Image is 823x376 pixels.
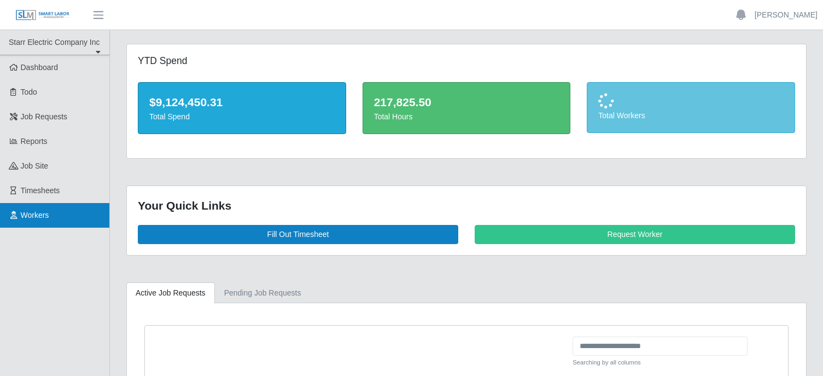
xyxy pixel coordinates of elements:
[21,161,49,170] span: job site
[15,9,70,21] img: SLM Logo
[374,111,559,123] div: Total Hours
[21,112,68,121] span: Job Requests
[149,111,335,123] div: Total Spend
[138,225,458,244] a: Fill Out Timesheet
[149,94,335,111] div: $9,124,450.31
[126,282,215,304] a: Active Job Requests
[598,110,784,122] div: Total Workers
[138,197,795,215] div: Your Quick Links
[138,55,346,67] h5: YTD Spend
[21,88,37,96] span: Todo
[755,9,818,21] a: [PERSON_NAME]
[573,358,748,367] small: Searching by all columns
[21,137,48,146] span: Reports
[374,94,559,111] div: 217,825.50
[215,282,311,304] a: Pending Job Requests
[475,225,795,244] a: Request Worker
[21,211,49,219] span: Workers
[21,186,60,195] span: Timesheets
[21,63,59,72] span: Dashboard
